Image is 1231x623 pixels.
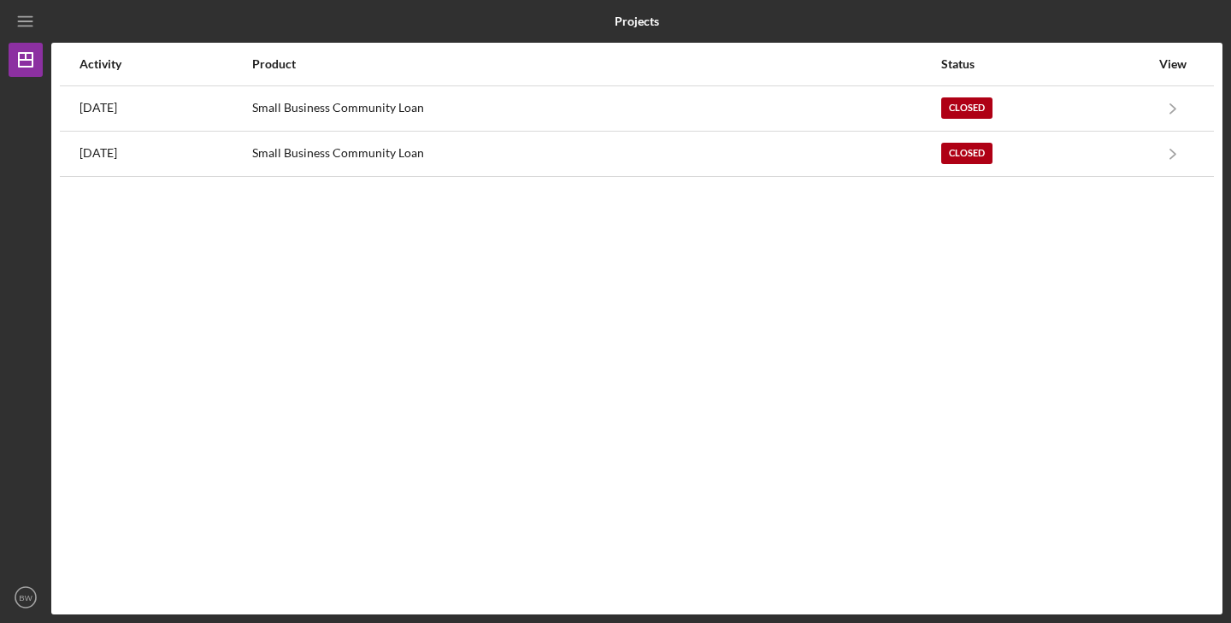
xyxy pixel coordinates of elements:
text: BW [19,593,32,602]
b: Projects [615,15,659,28]
div: View [1151,57,1194,71]
time: 2025-06-16 20:27 [80,146,117,160]
div: Product [252,57,939,71]
div: Small Business Community Loan [252,87,939,130]
div: Closed [941,143,992,164]
time: 2025-08-25 18:27 [80,101,117,115]
div: Small Business Community Loan [252,132,939,175]
div: Closed [941,97,992,119]
div: Status [941,57,1150,71]
button: BW [9,580,43,614]
div: Activity [80,57,250,71]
